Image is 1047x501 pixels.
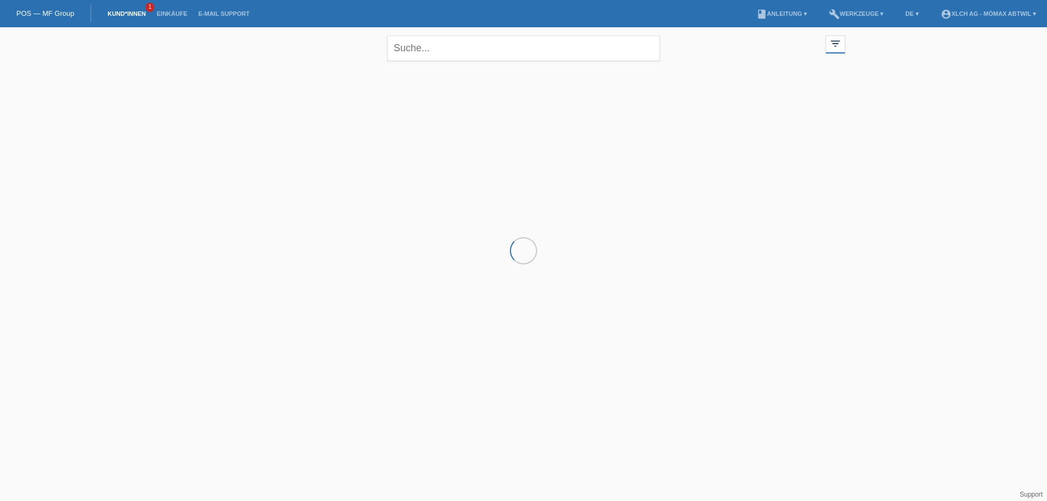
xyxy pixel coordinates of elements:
a: DE ▾ [900,10,924,17]
i: book [756,9,767,20]
a: Einkäufe [151,10,192,17]
a: bookAnleitung ▾ [751,10,813,17]
a: Support [1020,491,1043,498]
i: build [829,9,840,20]
a: account_circleXLCH AG - Mömax Abtwil ▾ [935,10,1042,17]
a: E-Mail Support [193,10,255,17]
i: account_circle [941,9,952,20]
a: POS — MF Group [16,9,74,17]
input: Suche... [387,35,660,61]
span: 1 [146,3,154,12]
i: filter_list [829,38,841,50]
a: Kund*innen [102,10,151,17]
a: buildWerkzeuge ▾ [823,10,889,17]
